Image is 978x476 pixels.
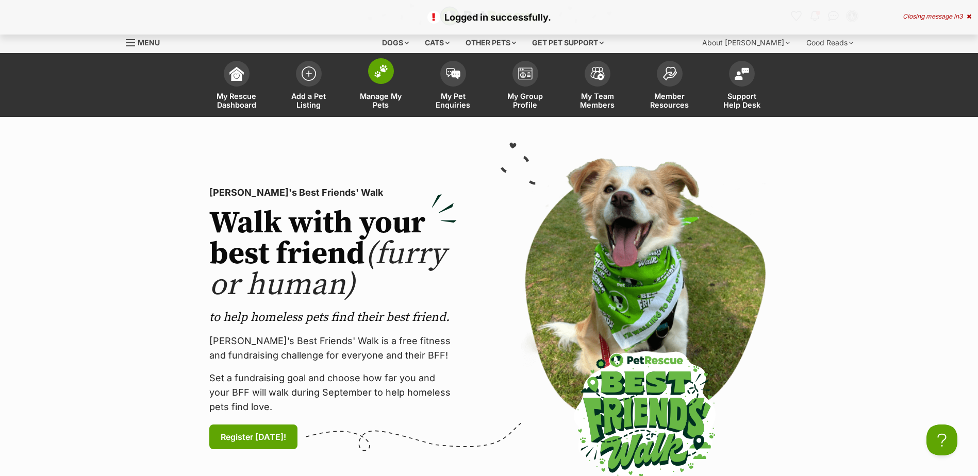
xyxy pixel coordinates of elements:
[201,56,273,117] a: My Rescue Dashboard
[345,56,417,117] a: Manage My Pets
[430,92,476,109] span: My Pet Enquiries
[221,431,286,443] span: Register [DATE]!
[417,56,489,117] a: My Pet Enquiries
[358,92,404,109] span: Manage My Pets
[209,208,457,301] h2: Walk with your best friend
[286,92,332,109] span: Add a Pet Listing
[502,92,549,109] span: My Group Profile
[706,56,778,117] a: Support Help Desk
[525,32,611,53] div: Get pet support
[561,56,634,117] a: My Team Members
[302,66,316,81] img: add-pet-listing-icon-0afa8454b4691262ce3f59096e99ab1cd57d4a30225e0717b998d2c9b9846f56.svg
[138,38,160,47] span: Menu
[229,66,244,81] img: dashboard-icon-eb2f2d2d3e046f16d808141f083e7271f6b2e854fb5c12c21221c1fb7104beca.svg
[418,32,457,53] div: Cats
[590,67,605,80] img: team-members-icon-5396bd8760b3fe7c0b43da4ab00e1e3bb1a5d9ba89233759b79545d2d3fc5d0d.svg
[273,56,345,117] a: Add a Pet Listing
[375,32,416,53] div: Dogs
[662,66,677,80] img: member-resources-icon-8e73f808a243e03378d46382f2149f9095a855e16c252ad45f914b54edf8863c.svg
[209,371,457,414] p: Set a fundraising goal and choose how far you and your BFF will walk during September to help hom...
[446,68,460,79] img: pet-enquiries-icon-7e3ad2cf08bfb03b45e93fb7055b45f3efa6380592205ae92323e6603595dc1f.svg
[799,32,860,53] div: Good Reads
[926,424,957,455] iframe: Help Scout Beacon - Open
[209,424,297,449] a: Register [DATE]!
[213,92,260,109] span: My Rescue Dashboard
[126,32,167,51] a: Menu
[647,92,693,109] span: Member Resources
[634,56,706,117] a: Member Resources
[209,334,457,363] p: [PERSON_NAME]’s Best Friends' Walk is a free fitness and fundraising challenge for everyone and t...
[719,92,765,109] span: Support Help Desk
[489,56,561,117] a: My Group Profile
[209,309,457,326] p: to help homeless pets find their best friend.
[695,32,797,53] div: About [PERSON_NAME]
[574,92,621,109] span: My Team Members
[209,185,457,200] p: [PERSON_NAME]'s Best Friends' Walk
[458,32,523,53] div: Other pets
[209,235,446,304] span: (furry or human)
[374,64,388,78] img: manage-my-pets-icon-02211641906a0b7f246fdf0571729dbe1e7629f14944591b6c1af311fb30b64b.svg
[518,67,533,80] img: group-profile-icon-3fa3cf56718a62981997c0bc7e787c4b2cf8bcc04b72c1350f741eb67cf2f40e.svg
[735,67,749,80] img: help-desk-icon-fdf02630f3aa405de69fd3d07c3f3aa587a6932b1a1747fa1d2bba05be0121f9.svg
